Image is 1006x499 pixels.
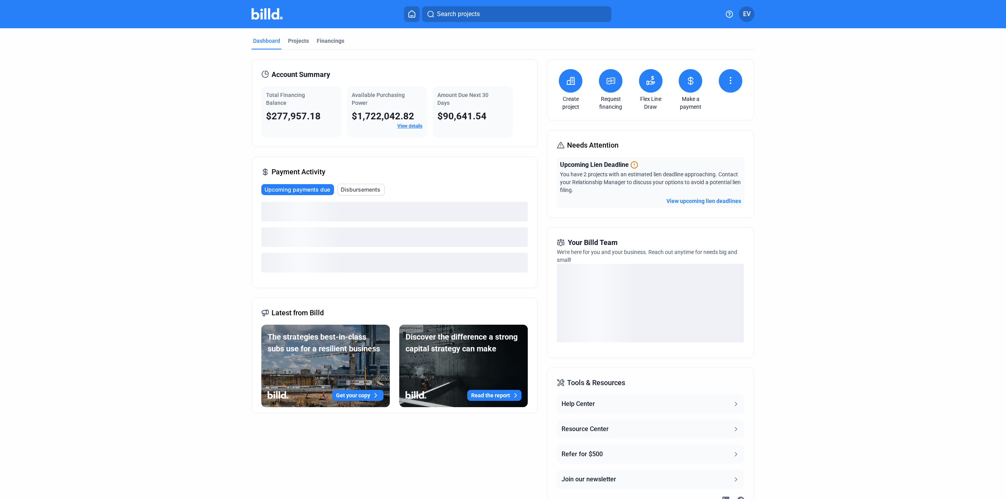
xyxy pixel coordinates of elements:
[437,9,480,19] span: Search projects
[288,37,309,45] div: Projects
[352,111,414,122] span: $1,722,042.82
[332,390,384,401] button: Get your copy
[557,395,744,413] button: Help Center
[557,420,744,439] button: Resource Center
[560,160,629,170] span: Upcoming Lien Deadline
[557,470,744,489] button: Join our newsletter
[557,249,737,263] span: We're here for you and your business. Reach out anytime for needs big and small!
[397,123,422,129] a: View details
[253,37,280,45] div: Dashboard
[557,95,584,111] a: Create project
[739,6,754,22] button: EV
[264,186,330,194] span: Upcoming payments due
[557,445,744,464] button: Refer for $500
[406,331,521,355] div: Discover the difference a strong capital strategy can make
[266,111,321,122] span: $277,957.18
[261,253,528,272] div: loading
[251,8,283,20] img: Billd Company Logo
[422,6,611,22] button: Search projects
[337,184,385,196] button: Disbursements
[666,197,741,205] button: View upcoming lien deadlines
[261,184,334,195] button: Upcoming payments due
[743,9,751,19] span: EV
[568,237,618,248] span: Your Billd Team
[272,307,324,318] span: Latest from Billd
[562,450,603,459] div: Refer for $500
[567,377,625,388] span: Tools & Resources
[637,95,665,111] a: Flex Line Draw
[437,92,488,106] span: Amount Due Next 30 Days
[562,475,616,484] div: Join our newsletter
[352,92,405,106] span: Available Purchasing Power
[261,202,528,221] div: loading
[341,186,380,194] span: Disbursements
[272,69,330,80] span: Account Summary
[266,92,305,106] span: Total Financing Balance
[562,424,609,434] div: Resource Center
[437,111,486,122] span: $90,641.54
[560,171,741,193] span: You have 2 projects with an estimated lien deadline approaching. Contact your Relationship Manage...
[268,331,384,355] div: The strategies best-in-class subs use for a resilient business
[677,95,704,111] a: Make a payment
[467,390,521,401] button: Read the report
[272,166,325,177] span: Payment Activity
[317,37,344,45] div: Financings
[597,95,624,111] a: Request financing
[261,227,528,247] div: loading
[562,399,595,409] div: Help Center
[567,140,619,151] span: Needs Attention
[557,264,744,342] div: loading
